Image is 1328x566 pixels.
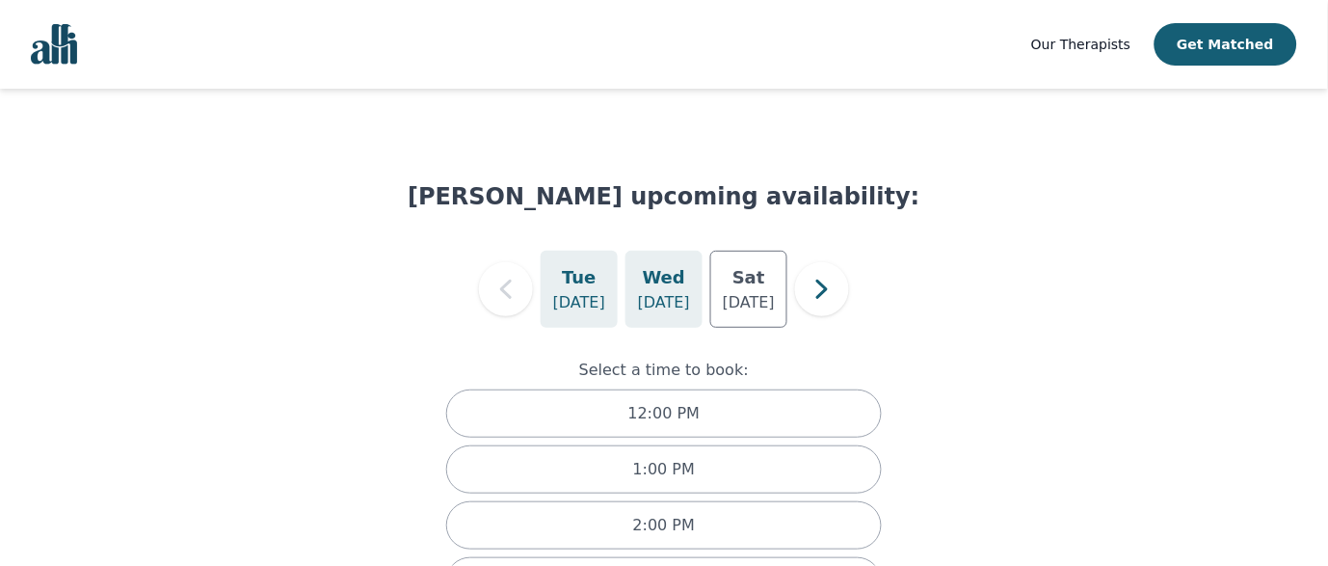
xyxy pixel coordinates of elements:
[643,264,685,291] h5: Wed
[633,458,695,481] p: 1:00 PM
[408,181,920,212] h1: [PERSON_NAME] upcoming availability:
[638,291,690,314] p: [DATE]
[1031,37,1130,52] span: Our Therapists
[31,24,77,65] img: alli logo
[628,402,701,425] p: 12:00 PM
[633,514,695,537] p: 2:00 PM
[562,264,596,291] h5: Tue
[438,359,890,382] p: Select a time to book:
[553,291,605,314] p: [DATE]
[723,291,775,314] p: [DATE]
[1031,33,1130,56] a: Our Therapists
[732,264,765,291] h5: Sat
[1155,23,1297,66] button: Get Matched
